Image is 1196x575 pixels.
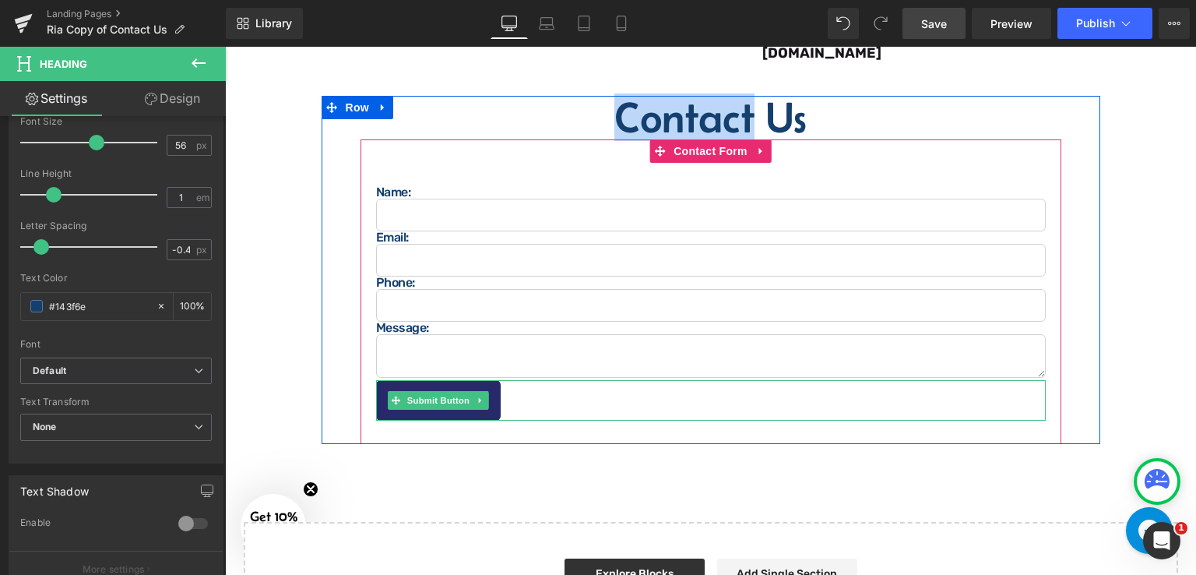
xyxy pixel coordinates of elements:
span: Ria Copy of Contact Us [47,23,167,36]
span: 1 [1175,522,1187,534]
button: Undo [828,8,859,39]
i: Default [33,365,66,378]
div: Font [20,339,212,350]
div: Text Color [20,273,212,284]
span: px [196,140,209,150]
div: % [174,293,211,320]
a: New Library [226,8,303,39]
p: Name: [151,139,821,152]
a: Add Single Section [492,512,632,543]
p: Message: [151,275,821,287]
a: Laptop [528,8,565,39]
div: Text Transform [20,397,212,407]
a: Expand / Collapse [248,344,264,363]
div: Line Height [20,168,212,179]
a: Preview [972,8,1051,39]
input: Color [49,298,149,315]
div: Text Shadow [20,476,89,498]
a: Mobile [603,8,640,39]
span: px [196,245,209,255]
span: Heading [40,58,87,70]
p: Phone: [151,230,821,242]
div: Enable [20,517,163,533]
button: Publish [1057,8,1152,39]
span: Library [255,16,292,30]
a: Expand / Collapse [148,49,168,72]
span: Publish [1076,17,1115,30]
a: Desktop [491,8,528,39]
iframe: Gorgias live chat messenger [893,455,955,513]
span: Row [117,49,148,72]
b: None [33,421,57,432]
iframe: Intercom live chat [1143,522,1180,559]
span: Submit Button [178,344,247,363]
span: Contact Form [445,93,526,116]
button: More [1159,8,1190,39]
a: Explore Blocks [339,512,480,543]
span: Save [921,16,947,32]
a: Tablet [565,8,603,39]
a: Expand / Collapse [526,93,547,116]
button: Redo [865,8,896,39]
a: Landing Pages [47,8,226,20]
span: em [196,192,209,203]
div: Font Size [20,116,212,127]
h2: Contact Us [135,49,836,93]
p: Email: [151,185,821,197]
div: Letter Spacing [20,220,212,231]
a: Design [116,81,229,116]
span: Preview [990,16,1032,32]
